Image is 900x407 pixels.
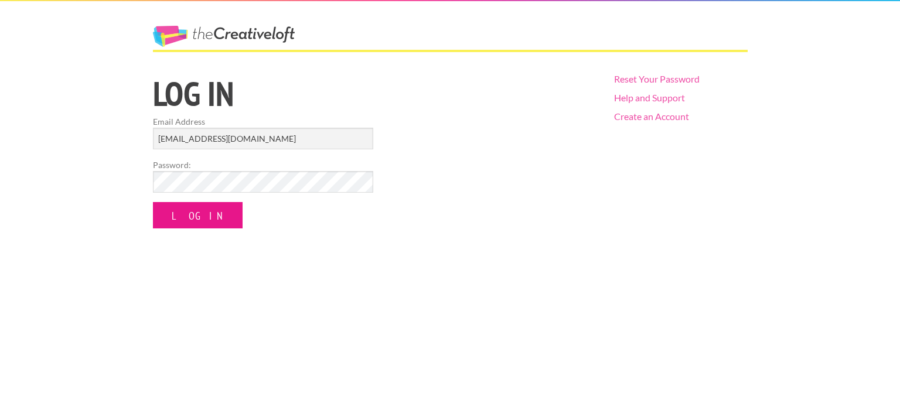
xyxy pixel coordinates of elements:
[614,92,685,103] a: Help and Support
[153,26,295,47] a: The Creative Loft
[153,115,373,128] label: Email Address
[153,202,243,228] input: Log In
[153,77,594,111] h1: Log in
[614,73,700,84] a: Reset Your Password
[614,111,689,122] a: Create an Account
[153,159,373,171] label: Password:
